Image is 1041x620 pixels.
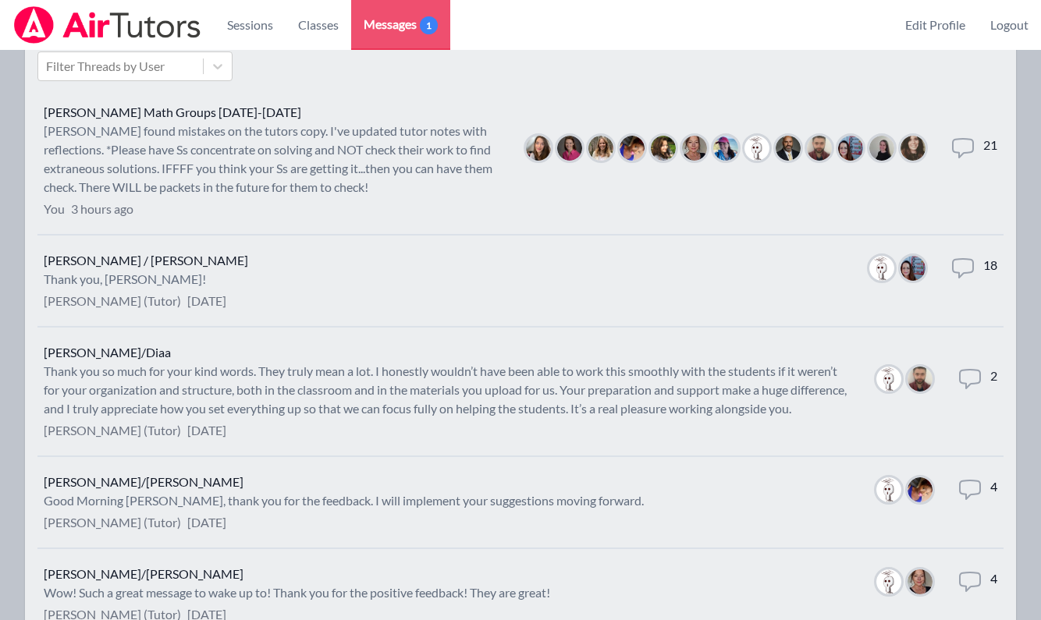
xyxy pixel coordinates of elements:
[187,292,226,310] p: [DATE]
[983,136,997,186] dd: 21
[44,491,644,510] div: Good Morning [PERSON_NAME], thank you for the feedback. I will implement your suggestions moving ...
[588,136,613,161] img: Sandra Davis
[71,200,133,218] p: 3 hours ago
[990,569,997,619] dd: 4
[44,513,181,532] p: [PERSON_NAME] (Tutor)
[12,6,202,44] img: Airtutors Logo
[44,566,243,581] a: [PERSON_NAME]/[PERSON_NAME]
[990,477,997,527] dd: 4
[990,367,997,416] dd: 2
[908,569,933,594] img: Michelle Dalton
[44,270,248,289] div: Thank you, [PERSON_NAME]!
[364,15,438,34] span: Messages
[908,367,933,391] img: Diaa Walweel
[901,136,926,161] img: Chelsea Kernan
[682,136,707,161] img: Michelle Dalton
[44,421,181,440] p: [PERSON_NAME] (Tutor)
[46,57,165,76] div: Filter Threads by User
[838,136,863,161] img: Leah Hoff
[557,136,582,161] img: Rebecca Miller
[187,513,226,532] p: [DATE]
[44,474,243,489] a: [PERSON_NAME]/[PERSON_NAME]
[807,136,832,161] img: Diaa Walweel
[526,136,551,161] img: Sarah Benzinger
[713,136,738,161] img: Megan Nepshinsky
[876,569,901,594] img: Joyce Law
[44,583,550,602] div: Wow! Such a great message to wake up to! Thank you for the positive feedback! They are great!
[983,256,997,306] dd: 18
[876,367,901,391] img: Joyce Law
[44,362,851,418] div: Thank you so much for your kind words. They truly mean a lot. I honestly wouldn’t have been able ...
[651,136,676,161] img: Diana Carle
[44,200,65,218] p: You
[744,136,769,161] img: Joyce Law
[44,105,301,119] a: [PERSON_NAME] Math Groups [DATE]-[DATE]
[908,477,933,502] img: Alexis Asiama
[620,136,645,161] img: Alexis Asiama
[776,136,801,161] img: Bernard Estephan
[187,421,226,440] p: [DATE]
[869,256,894,281] img: Joyce Law
[901,256,926,281] img: Leah Hoff
[44,253,248,267] a: [PERSON_NAME] / [PERSON_NAME]
[44,292,181,310] p: [PERSON_NAME] (Tutor)
[869,136,894,161] img: Kendra Byrd
[876,477,901,502] img: Joyce Law
[44,122,501,197] div: [PERSON_NAME] found mistakes on the tutors copy. I've updated tutor notes with reflections. *Plea...
[420,16,438,34] span: 1
[44,345,171,360] a: [PERSON_NAME]/Diaa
